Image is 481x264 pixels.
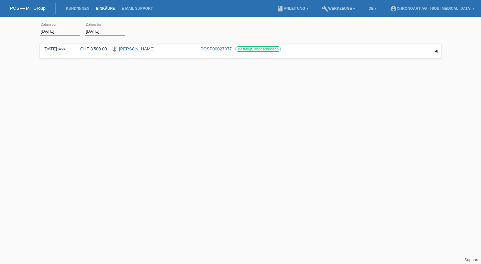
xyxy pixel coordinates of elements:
[200,46,232,51] a: POSP00027977
[431,46,441,56] div: auf-/zuklappen
[43,46,70,51] div: [DATE]
[62,6,93,10] a: Kund*innen
[119,46,155,51] a: [PERSON_NAME]
[387,6,478,10] a: account_circleChronoart AG - Hiob [MEDICAL_DATA] ▾
[118,6,156,10] a: E-Mail Support
[10,6,45,11] a: POS — MF Group
[318,6,359,10] a: buildWerkzeuge ▾
[235,46,281,52] label: Bestätigt, abgeschlossen
[75,46,107,51] div: CHF 3'500.00
[322,5,328,12] i: build
[365,6,380,10] a: DE ▾
[277,5,284,12] i: book
[93,6,118,10] a: Einkäufe
[57,47,65,51] span: 14:24
[274,6,311,10] a: bookAnleitung ▾
[464,258,478,262] a: Support
[390,5,397,12] i: account_circle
